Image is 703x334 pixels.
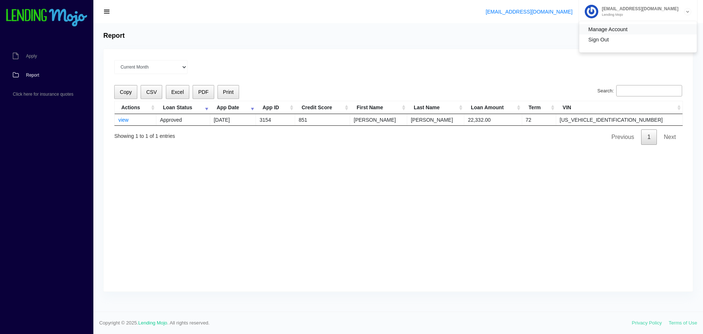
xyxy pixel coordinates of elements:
span: CSV [146,89,157,95]
th: Term: activate to sort column ascending [522,101,556,114]
div: Showing 1 to 1 of 1 entries [114,128,175,140]
h4: Report [103,32,124,40]
td: 3154 [256,114,295,125]
td: [PERSON_NAME] [407,114,464,125]
img: logo-small.png [5,9,88,27]
span: Excel [171,89,184,95]
div: Profile image [EMAIL_ADDRESS][DOMAIN_NAME] Lending Mojo [579,21,697,53]
th: Loan Status: activate to sort column ascending [156,101,210,114]
button: CSV [141,85,162,99]
td: 72 [522,114,556,125]
a: Manage Account [579,24,697,34]
th: App Date: activate to sort column ascending [210,101,256,114]
a: Privacy Policy [632,320,662,326]
button: Print [217,85,239,99]
a: Sign Out [579,34,697,45]
span: Click here for insurance quotes [13,92,73,96]
span: PDF [198,89,208,95]
span: Report [26,73,39,77]
span: Print [223,89,234,95]
th: Credit Score: activate to sort column ascending [295,101,350,114]
a: Terms of Use [669,320,697,326]
th: App ID: activate to sort column ascending [256,101,295,114]
button: Excel [166,85,190,99]
img: Profile image [585,5,598,18]
th: First Name: activate to sort column ascending [350,101,407,114]
th: Loan Amount: activate to sort column ascending [464,101,522,114]
span: Apply [26,54,37,58]
td: Approved [156,114,210,125]
label: Search: [598,85,682,97]
small: Lending Mojo [598,13,678,16]
span: Copy [120,89,132,95]
a: Previous [605,129,640,145]
td: 22,332.00 [464,114,522,125]
td: 851 [295,114,350,125]
td: [US_VEHICLE_IDENTIFICATION_NUMBER] [556,114,682,125]
a: Next [658,129,682,145]
th: Actions: activate to sort column ascending [115,101,156,114]
a: 1 [641,129,657,145]
td: [DATE] [210,114,256,125]
a: view [118,117,129,123]
a: Lending Mojo [138,320,167,326]
th: Last Name: activate to sort column ascending [407,101,464,114]
span: [EMAIL_ADDRESS][DOMAIN_NAME] [598,7,678,11]
span: Copyright © 2025. . All rights reserved. [99,319,632,327]
input: Search: [616,85,682,97]
th: VIN: activate to sort column ascending [556,101,682,114]
button: Copy [114,85,137,99]
a: [EMAIL_ADDRESS][DOMAIN_NAME] [486,9,572,15]
td: [PERSON_NAME] [350,114,407,125]
button: PDF [193,85,214,99]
